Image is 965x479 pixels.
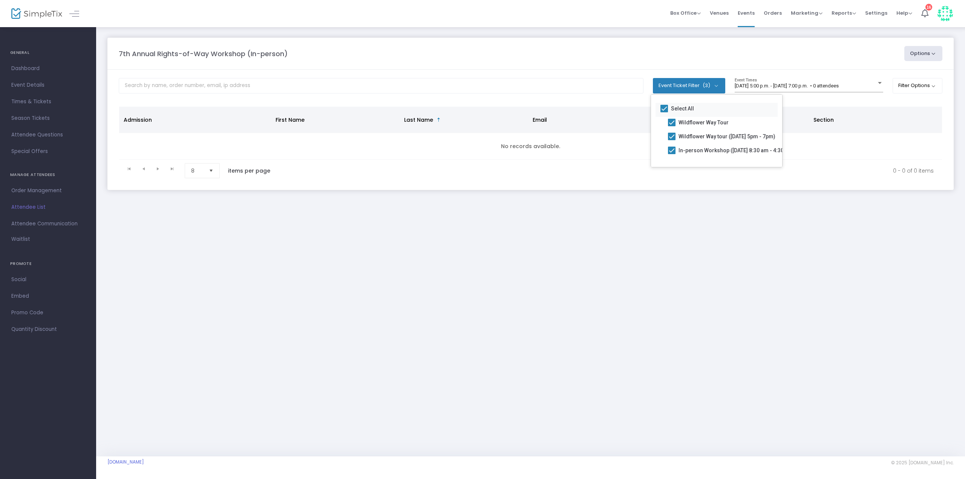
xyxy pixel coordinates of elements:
span: Event Details [11,80,85,90]
button: Select [206,164,216,178]
h4: GENERAL [10,45,86,60]
span: Admission [124,116,152,124]
a: [DOMAIN_NAME] [107,459,144,465]
span: Attendee Communication [11,219,85,229]
span: Dashboard [11,64,85,73]
td: No records available. [119,133,942,160]
span: Promo Code [11,308,85,318]
span: [DATE] 5:00 p.m. - [DATE] 7:00 p.m. • 0 attendees [735,83,839,89]
span: Season Tickets [11,113,85,123]
h4: MANAGE ATTENDEES [10,167,86,182]
label: items per page [228,167,270,174]
h4: PROMOTE [10,256,86,271]
span: Wildflower Way Tour [679,118,729,127]
div: 16 [925,4,932,11]
span: Help [896,9,912,17]
span: Reports [832,9,856,17]
button: Options [904,46,943,61]
span: Wildflower Way tour ([DATE] 5pm - 7pm) [679,132,775,141]
span: Waitlist [11,236,30,243]
span: Events [738,3,755,23]
span: First Name [276,116,305,124]
span: Embed [11,291,85,301]
span: Orders [764,3,782,23]
input: Search by name, order number, email, ip address [119,78,643,93]
span: Section [813,116,834,124]
span: Venues [710,3,729,23]
span: Box Office [670,9,701,17]
span: Attendee Questions [11,130,85,140]
div: Data table [119,107,942,160]
span: © 2025 [DOMAIN_NAME] Inc. [891,460,954,466]
span: Settings [865,3,887,23]
span: Last Name [404,116,433,124]
span: In-person Workshop ([DATE] 8:30 am - 4:30 pm) [679,146,795,155]
span: Times & Tickets [11,97,85,107]
span: Special Offers [11,147,85,156]
button: Event Ticket Filter(3) [653,78,725,93]
span: Social [11,275,85,285]
span: (3) [703,83,710,89]
kendo-pager-info: 0 - 0 of 0 items [286,163,934,178]
span: Order Management [11,186,85,196]
button: Filter Options [893,78,943,93]
span: Sortable [436,117,442,123]
span: Attendee List [11,202,85,212]
span: Marketing [791,9,823,17]
span: Select All [671,104,694,113]
span: Quantity Discount [11,324,85,334]
span: Email [533,116,547,124]
span: 8 [191,167,203,174]
m-panel-title: 7th Annual Rights-of-Way Workshop (In-person) [119,49,288,59]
